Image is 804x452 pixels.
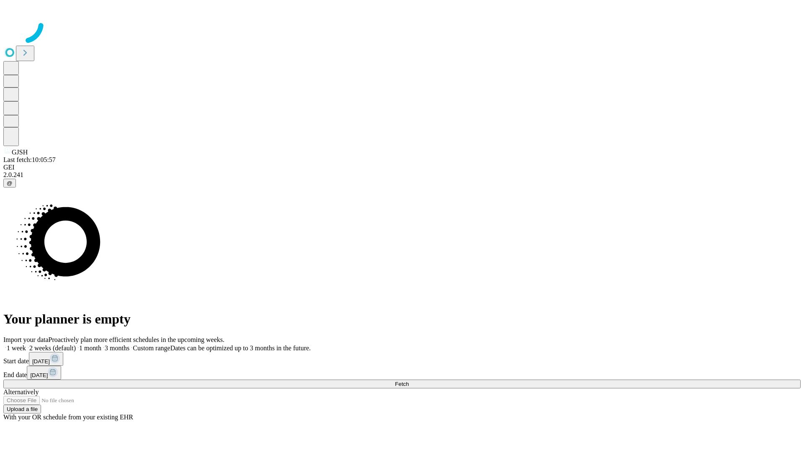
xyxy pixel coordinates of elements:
[79,344,101,352] span: 1 month
[49,336,224,343] span: Proactively plan more efficient schedules in the upcoming weeks.
[7,180,13,186] span: @
[105,344,129,352] span: 3 months
[7,344,26,352] span: 1 week
[3,380,801,388] button: Fetch
[3,164,801,171] div: GEI
[3,388,39,395] span: Alternatively
[3,156,56,163] span: Last fetch: 10:05:57
[3,171,801,179] div: 2.0.241
[3,352,801,366] div: Start date
[27,366,61,380] button: [DATE]
[170,344,311,352] span: Dates can be optimized up to 3 months in the future.
[133,344,170,352] span: Custom range
[3,179,16,187] button: @
[12,149,28,156] span: GJSH
[32,358,50,365] span: [DATE]
[3,413,133,421] span: With your OR schedule from your existing EHR
[29,344,76,352] span: 2 weeks (default)
[395,381,409,387] span: Fetch
[29,352,63,366] button: [DATE]
[3,311,801,327] h1: Your planner is empty
[3,336,49,343] span: Import your data
[3,405,41,413] button: Upload a file
[30,372,48,378] span: [DATE]
[3,366,801,380] div: End date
